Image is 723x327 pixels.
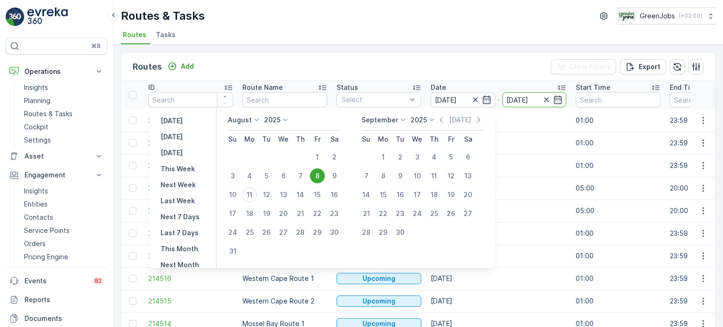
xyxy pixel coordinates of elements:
[242,168,257,183] div: 4
[639,62,660,72] p: Export
[410,206,425,221] div: 24
[129,117,137,124] div: Toggle Row Selected
[449,115,471,125] p: [DATE]
[571,199,665,222] td: 05:00
[326,131,343,148] th: Saturday
[242,206,257,221] div: 18
[443,206,458,221] div: 26
[327,206,342,221] div: 23
[24,109,72,119] p: Routes & Tasks
[129,184,137,192] div: Toggle Row Selected
[293,187,308,202] div: 14
[670,83,700,92] p: End Time
[392,131,409,148] th: Tuesday
[148,251,233,261] span: 214517
[426,290,571,312] td: [DATE]
[259,187,274,202] div: 12
[571,132,665,154] td: 01:00
[310,225,325,240] div: 29
[276,187,291,202] div: 13
[460,168,475,183] div: 13
[571,154,665,177] td: 01:00
[225,225,240,240] div: 24
[129,275,137,282] div: Toggle Row Selected
[571,245,665,267] td: 01:00
[225,244,240,259] div: 31
[157,195,199,207] button: Last Week
[129,139,137,147] div: Toggle Row Selected
[91,42,101,50] p: ⌘B
[157,115,186,127] button: Yesterday
[309,131,326,148] th: Friday
[129,162,137,169] div: Toggle Row Selected
[20,81,107,94] a: Insights
[571,267,665,290] td: 01:00
[148,183,233,193] a: 214599
[161,116,183,126] p: [DATE]
[376,206,391,221] div: 22
[426,187,442,202] div: 18
[410,115,427,125] p: 2025
[242,225,257,240] div: 25
[327,225,342,240] div: 30
[359,187,374,202] div: 14
[310,150,325,165] div: 1
[362,296,395,306] p: Upcoming
[24,213,53,222] p: Contacts
[576,92,660,107] input: Search
[20,250,107,263] a: Pricing Engine
[24,314,104,323] p: Documents
[157,163,199,175] button: This Week
[327,150,342,165] div: 2
[157,131,186,143] button: Today
[24,199,48,209] p: Entities
[393,187,408,202] div: 16
[376,187,391,202] div: 15
[156,30,176,40] span: Tasks
[228,115,252,125] p: August
[161,244,198,254] p: This Month
[459,131,476,148] th: Saturday
[293,225,308,240] div: 28
[6,290,107,309] a: Reports
[20,224,107,237] a: Service Points
[157,147,186,159] button: Tomorrow
[620,59,666,74] button: Export
[571,177,665,199] td: 05:00
[242,187,257,202] div: 11
[129,252,137,260] div: Toggle Row Selected
[148,206,233,215] a: 214598
[161,148,183,158] p: [DATE]
[148,229,233,238] a: 214518
[133,60,162,73] p: Routes
[426,267,571,290] td: [DATE]
[431,92,495,107] input: dd/mm/yyyy
[6,166,107,184] button: Engagement
[148,161,233,170] span: 214715
[20,184,107,198] a: Insights
[6,62,107,81] button: Operations
[460,206,475,221] div: 27
[225,187,240,202] div: 10
[24,226,70,235] p: Service Points
[617,11,636,21] img: Green_Jobs_Logo.png
[576,83,611,92] p: Start Time
[570,62,611,72] p: Clear Filters
[148,138,233,148] a: 214716
[121,8,205,24] p: Routes & Tasks
[443,150,458,165] div: 5
[148,92,233,107] input: Search
[259,168,274,183] div: 5
[148,296,233,306] span: 214515
[426,150,442,165] div: 4
[24,83,48,92] p: Insights
[337,295,421,307] button: Upcoming
[376,150,391,165] div: 1
[410,168,425,183] div: 10
[376,225,391,240] div: 29
[161,164,195,174] p: This Week
[426,131,442,148] th: Thursday
[20,120,107,134] a: Cockpit
[426,245,571,267] td: [DATE]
